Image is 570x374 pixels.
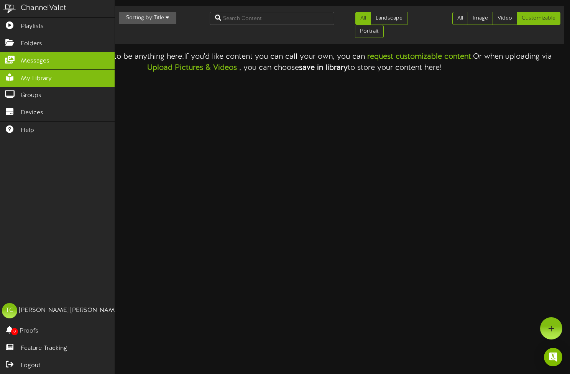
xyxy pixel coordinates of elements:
[19,306,120,315] div: [PERSON_NAME] [PERSON_NAME]
[21,74,52,83] span: My Library
[21,22,44,31] span: Playlists
[21,361,40,370] span: Logout
[19,46,570,73] div: There doesn't appear to be anything here. If you'd like content you can call your own, you can Or...
[20,327,38,336] span: Proofs
[21,344,67,353] span: Feature Tracking
[355,12,371,25] a: All
[119,12,176,24] button: Sorting by:Title
[21,3,66,14] div: ChannelValet
[147,64,239,72] a: Upload Pictures & Videos
[299,64,348,72] strong: save in library
[452,12,468,25] a: All
[21,57,49,66] span: Messages
[21,40,42,48] span: Folders
[147,64,237,72] strong: Upload Pictures & Videos
[21,109,43,117] span: Devices
[21,91,41,100] span: Groups
[367,53,471,61] strong: request customizable content
[365,53,473,61] a: request customizable content.
[371,12,407,25] a: Landscape
[21,126,34,135] span: Help
[493,12,517,25] a: Video
[544,348,562,366] div: Open Intercom Messenger
[11,328,18,335] span: 0
[2,303,17,318] div: TC
[210,12,334,25] input: Search Content
[355,25,384,38] a: Portrait
[468,12,493,25] a: Image
[517,12,560,25] a: Customizable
